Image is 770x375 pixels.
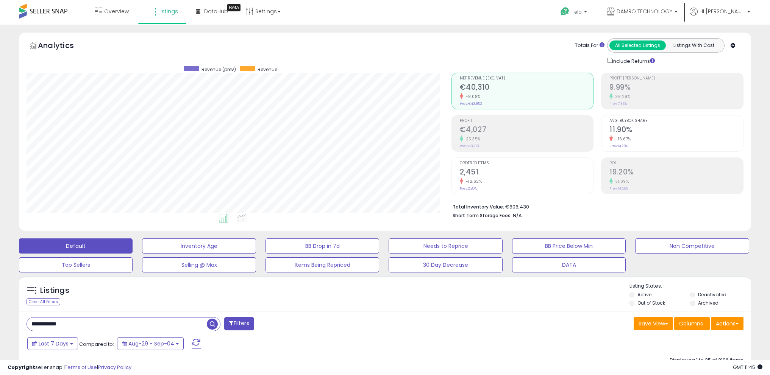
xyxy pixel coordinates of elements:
small: Prev: 14.58% [609,186,628,191]
h2: €4,027 [460,125,594,135]
h2: 11.90% [609,125,743,135]
h2: 19.20% [609,168,743,178]
button: Needs to Reprice [389,238,502,254]
button: Columns [674,317,710,330]
small: -16.67% [613,136,631,142]
button: DATA [512,257,626,272]
h5: Listings [40,285,69,296]
label: Active [637,291,651,298]
a: Hi [PERSON_NAME] [690,8,750,25]
h2: €40,310 [460,83,594,93]
span: Last 7 Days [39,340,69,347]
small: Prev: 7.33% [609,101,627,106]
span: Profit [460,119,594,123]
button: Save View [634,317,673,330]
div: Clear All Filters [27,298,60,305]
button: BB Price Below Min [512,238,626,254]
small: Prev: 14.28% [609,144,628,148]
span: DAMRO TECHNOLOGY [617,8,672,15]
span: Ordered Items [460,161,594,165]
button: BB Drop in 7d [266,238,379,254]
strong: Copyright [8,364,35,371]
button: Top Sellers [19,257,133,272]
small: 36.29% [613,94,630,100]
span: Hi [PERSON_NAME] [700,8,745,15]
small: 25.35% [463,136,481,142]
label: Out of Stock [637,300,665,306]
span: ROI [609,161,743,165]
button: Inventory Age [142,238,256,254]
label: Deactivated [698,291,726,298]
small: 31.69% [613,179,629,184]
button: All Selected Listings [609,40,666,50]
span: Help [572,9,582,15]
a: Terms of Use [65,364,97,371]
h2: 2,451 [460,168,594,178]
span: Revenue (prev) [201,66,236,73]
i: Get Help [560,7,570,16]
button: Non Competitive [635,238,749,254]
small: -12.62% [463,179,482,184]
h2: 9.99% [609,83,743,93]
div: Totals For [575,42,604,49]
p: Listing States: [629,283,751,290]
button: Selling @ Max [142,257,256,272]
button: Default [19,238,133,254]
a: Help [554,1,595,25]
span: Compared to: [79,341,114,348]
small: -8.08% [463,94,481,100]
div: Displaying 1 to 25 of 2196 items [670,357,743,364]
small: Prev: €43,852 [460,101,482,106]
button: Items Being Repriced [266,257,379,272]
span: Listings [158,8,178,15]
b: Short Term Storage Fees: [453,212,512,219]
span: DataHub [204,8,228,15]
span: Aug-29 - Sep-04 [128,340,174,347]
span: Revenue [258,66,277,73]
button: 30 Day Decrease [389,257,502,272]
label: Archived [698,300,718,306]
button: Aug-29 - Sep-04 [117,337,184,350]
button: Last 7 Days [27,337,78,350]
span: Columns [679,320,703,327]
li: €606,430 [453,202,738,211]
b: Total Inventory Value: [453,204,504,210]
button: Actions [711,317,743,330]
span: Profit [PERSON_NAME] [609,76,743,81]
small: Prev: 2,805 [460,186,477,191]
span: 2025-09-12 11:45 GMT [733,364,762,371]
div: Include Returns [601,56,664,65]
span: Net Revenue (Exc. VAT) [460,76,594,81]
div: seller snap | | [8,364,131,371]
button: Filters [224,317,254,330]
a: Privacy Policy [98,364,131,371]
h5: Analytics [38,40,89,53]
div: Tooltip anchor [227,4,241,11]
small: Prev: €3,213 [460,144,479,148]
span: Avg. Buybox Share [609,119,743,123]
button: Listings With Cost [665,40,722,50]
span: N/A [513,212,522,219]
span: Overview [104,8,129,15]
